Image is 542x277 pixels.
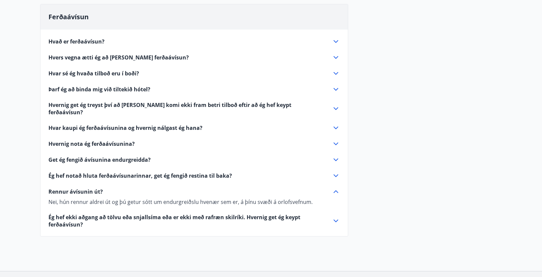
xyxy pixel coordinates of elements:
[48,53,340,61] div: Hvers vegna ætti ég að [PERSON_NAME] ferðaávísun?
[48,156,151,163] span: Get ég fengið ávísunina endurgreidda?
[48,172,340,180] div: Ég hef notað hluta ferðaávísunarinnar, get ég fengið restina til baka?
[48,214,324,228] span: Ég hef ekki aðgang að tölvu eða snjallsíma eða er ekki með rafræn skilríki. Hvernig get ég keypt ...
[48,54,189,61] span: Hvers vegna ætti ég að [PERSON_NAME] ferðaávísun?
[48,86,150,93] span: Þarf ég að binda mig við tiltekið hótel?
[48,69,340,77] div: Hvar sé ég hvaða tilboð eru í boði?
[48,156,340,164] div: Get ég fengið ávísunina endurgreidda?
[48,101,340,116] div: Hvernig get ég treyst því að [PERSON_NAME] komi ekki fram betri tilboð eftir að ég hef keypt ferð...
[48,124,340,132] div: Hvar kaupi ég ferðaávísunina og hvernig nálgast ég hana?
[48,12,89,21] span: Ferðaávísun
[48,188,103,195] span: Rennur ávísunin út?
[48,198,340,206] p: Nei, hún rennur aldrei út og þú getur sótt um endurgreiðslu hvenær sem er, á þínu svæði á orlofsv...
[48,172,232,179] span: Ég hef notað hluta ferðaávísunarinnar, get ég fengið restina til baka?
[48,140,135,147] span: Hvernig nota ég ferðaávísunina?
[48,188,340,196] div: Rennur ávísunin út?
[48,124,202,132] span: Hvar kaupi ég ferðaávísunina og hvernig nálgast ég hana?
[48,101,324,116] span: Hvernig get ég treyst því að [PERSON_NAME] komi ekki fram betri tilboð eftir að ég hef keypt ferð...
[48,85,340,93] div: Þarf ég að binda mig við tiltekið hótel?
[48,38,340,46] div: Hvað er ferðaávísun?
[48,196,340,206] div: Rennur ávísunin út?
[48,38,105,45] span: Hvað er ferðaávísun?
[48,140,340,148] div: Hvernig nota ég ferðaávísunina?
[48,214,340,228] div: Ég hef ekki aðgang að tölvu eða snjallsíma eða er ekki með rafræn skilríki. Hvernig get ég keypt ...
[48,70,139,77] span: Hvar sé ég hvaða tilboð eru í boði?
